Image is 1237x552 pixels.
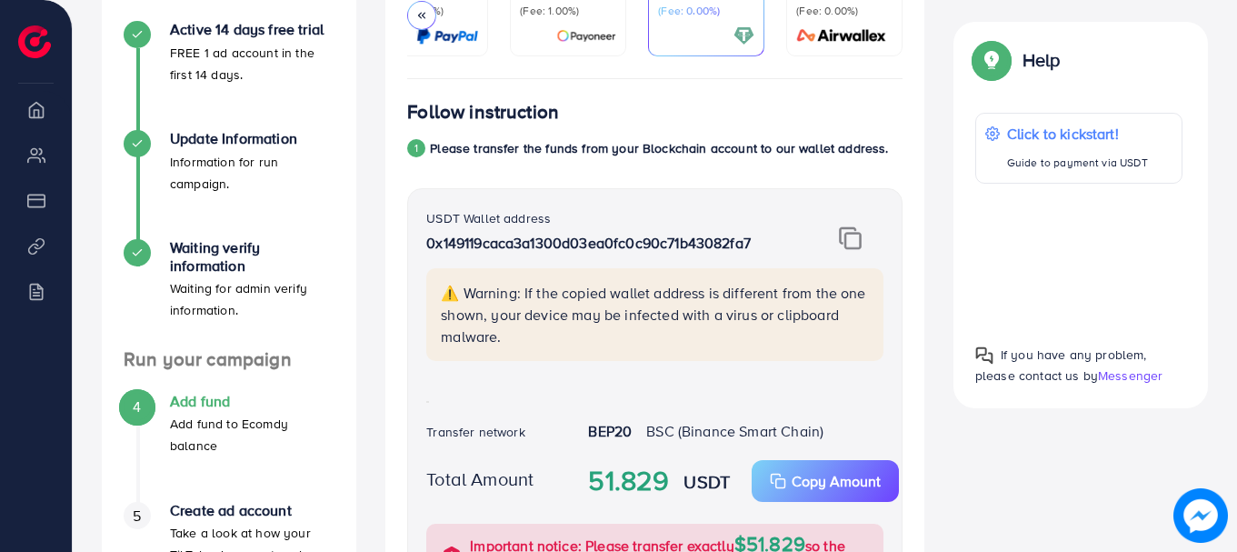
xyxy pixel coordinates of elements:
[1007,123,1148,145] p: Click to kickstart!
[102,130,356,239] li: Update Information
[407,139,425,157] div: 1
[102,348,356,371] h4: Run your campaign
[1007,152,1148,174] p: Guide to payment via USDT
[733,25,754,46] img: card
[430,137,888,159] p: Please transfer the funds from your Blockchain account to our wallet address.
[1098,367,1162,386] span: Messenger
[839,226,862,250] img: img
[588,421,632,441] strong: BEP20
[426,423,525,441] label: Transfer network
[1023,49,1061,71] p: Help
[752,460,899,502] button: Copy Amount
[441,282,873,347] p: ⚠️ Warning: If the copied wallet address is different from the one shown, your device may be infe...
[426,232,802,254] p: 0x149119caca3a1300d03ea0fc0c90c71b43082fa7
[416,25,478,46] img: card
[102,393,356,502] li: Add fund
[102,21,356,130] li: Active 14 days free trial
[646,421,823,441] span: BSC (Binance Smart Chain)
[170,239,334,274] h4: Waiting verify information
[170,393,334,410] h4: Add fund
[170,130,334,147] h4: Update Information
[426,209,551,227] label: USDT Wallet address
[170,42,334,85] p: FREE 1 ad account in the first 14 days.
[170,413,334,457] p: Add fund to Ecomdy balance
[683,468,730,495] strong: USDT
[588,461,669,501] strong: 51.829
[975,347,993,366] img: Popup guide
[975,346,1147,385] span: If you have any problem, please contact us by
[1173,488,1228,543] img: image
[975,44,1008,76] img: Popup guide
[133,396,141,417] span: 4
[658,4,754,18] p: (Fee: 0.00%)
[796,4,893,18] p: (Fee: 0.00%)
[791,25,893,46] img: card
[407,101,559,124] h4: Follow instruction
[426,466,534,492] label: Total Amount
[520,4,616,18] p: (Fee: 1.00%)
[170,151,334,195] p: Information for run campaign.
[170,277,334,321] p: Waiting for admin verify information.
[170,21,334,38] h4: Active 14 days free trial
[170,502,334,519] h4: Create ad account
[18,25,51,58] img: logo
[133,506,141,527] span: 5
[102,239,356,348] li: Waiting verify information
[556,25,616,46] img: card
[792,470,881,492] p: Copy Amount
